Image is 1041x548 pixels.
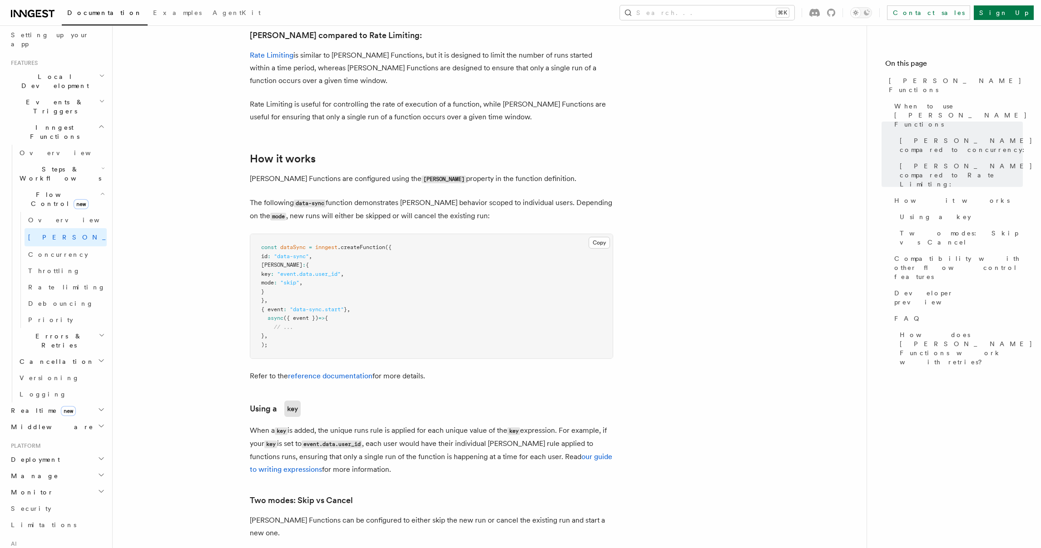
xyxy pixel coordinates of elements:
[7,72,99,90] span: Local Development
[894,314,924,323] span: FAQ
[7,471,59,480] span: Manage
[891,192,1023,209] a: How it works
[894,289,1023,307] span: Developer preview
[7,68,107,94] button: Local Development
[299,279,302,286] span: ,
[283,306,287,313] span: :
[7,402,107,419] button: Realtimenew
[275,427,288,435] code: key
[7,500,107,517] a: Security
[16,186,107,212] button: Flow Controlnew
[16,370,107,386] a: Versioning
[61,406,76,416] span: new
[213,9,261,16] span: AgentKit
[896,132,1023,158] a: [PERSON_NAME] compared to concurrency:
[891,285,1023,310] a: Developer preview
[776,8,789,17] kbd: ⌘K
[974,5,1034,20] a: Sign Up
[250,29,422,42] a: [PERSON_NAME] compared to Rate Limiting:
[11,505,51,512] span: Security
[891,98,1023,132] a: When to use [PERSON_NAME] Functions
[28,267,80,274] span: Throttling
[74,199,89,209] span: new
[261,306,283,313] span: { event
[385,244,392,250] span: ({
[16,332,99,350] span: Errors & Retries
[261,262,302,268] span: [PERSON_NAME]
[261,333,264,339] span: }
[250,424,613,476] p: When a is added, the unique runs rule is applied for each unique value of the expression. For exa...
[264,297,268,303] span: ,
[261,342,268,348] span: );
[896,158,1023,192] a: [PERSON_NAME] compared to Rate Limiting:
[900,229,1023,247] span: Two modes: Skip vs Cancel
[16,165,101,183] span: Steps & Workflows
[20,149,113,157] span: Overview
[25,312,107,328] a: Priority
[896,225,1023,250] a: Two modes: Skip vs Cancel
[250,401,301,417] a: Using akey
[887,5,970,20] a: Contact sales
[7,442,41,450] span: Platform
[250,152,316,165] a: How it works
[900,161,1033,189] span: [PERSON_NAME] compared to Rate Limiting:
[620,5,794,20] button: Search...⌘K
[16,190,100,208] span: Flow Control
[25,212,107,228] a: Overview
[261,271,271,277] span: key
[302,440,362,448] code: event.data.user_id
[302,262,306,268] span: :
[7,455,60,464] span: Deployment
[280,244,306,250] span: dataSync
[885,58,1023,73] h4: On this page
[894,102,1027,129] span: When to use [PERSON_NAME] Functions
[277,271,341,277] span: "event.data.user_id"
[16,386,107,402] a: Logging
[290,306,344,313] span: "data-sync.start"
[250,514,613,539] p: [PERSON_NAME] Functions can be configured to either skip the new run or cancel the existing run a...
[250,494,353,507] a: Two modes: Skip vs Cancel
[268,253,271,259] span: :
[7,468,107,484] button: Manage
[7,119,107,145] button: Inngest Functions
[25,246,107,263] a: Concurrency
[7,27,107,52] a: Setting up your app
[28,251,88,258] span: Concurrency
[67,9,142,16] span: Documentation
[28,316,73,323] span: Priority
[7,488,54,497] span: Monitor
[7,145,107,402] div: Inngest Functions
[891,250,1023,285] a: Compatibility with other flow control features
[250,49,613,87] p: is similar to [PERSON_NAME] Functions, but it is designed to limit the number of runs started wit...
[16,328,107,353] button: Errors & Retries
[16,145,107,161] a: Overview
[264,440,277,448] code: key
[25,263,107,279] a: Throttling
[7,123,98,141] span: Inngest Functions
[25,295,107,312] a: Debouncing
[315,244,337,250] span: inngest
[341,271,344,277] span: ,
[270,213,286,220] code: mode
[28,234,161,241] span: [PERSON_NAME]
[261,289,264,295] span: }
[268,315,283,321] span: async
[7,406,76,415] span: Realtime
[11,521,76,528] span: Limitations
[7,419,107,435] button: Middleware
[896,209,1023,225] a: Using a key
[344,306,347,313] span: }
[900,330,1033,367] span: How does [PERSON_NAME] Functions work with retries?
[507,427,520,435] code: key
[894,254,1023,281] span: Compatibility with other flow control features
[7,422,94,431] span: Middleware
[250,98,613,123] p: Rate Limiting is useful for controlling the rate of execution of a function, while [PERSON_NAME] ...
[62,3,148,25] a: Documentation
[896,327,1023,370] a: How does [PERSON_NAME] Functions work with retries?
[250,172,613,186] p: [PERSON_NAME] Functions are configured using the property in the function definition.
[16,161,107,186] button: Steps & Workflows
[261,279,274,286] span: mode
[589,237,610,249] button: Copy
[16,212,107,328] div: Flow Controlnew
[900,136,1033,154] span: [PERSON_NAME] compared to concurrency:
